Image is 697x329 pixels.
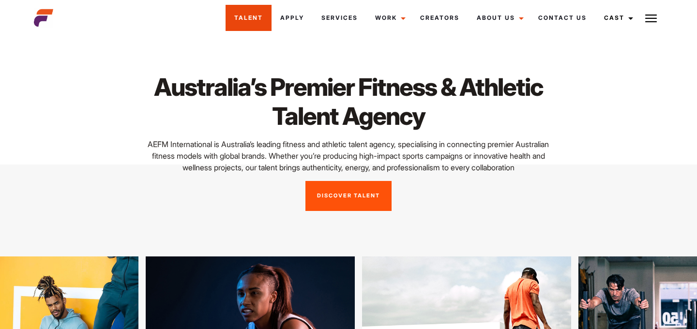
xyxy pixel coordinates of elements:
[226,5,272,31] a: Talent
[305,181,392,211] a: Discover Talent
[468,5,530,31] a: About Us
[595,5,639,31] a: Cast
[411,5,468,31] a: Creators
[34,8,53,28] img: cropped-aefm-brand-fav-22-square.png
[313,5,366,31] a: Services
[272,5,313,31] a: Apply
[140,138,556,173] p: AEFM International is Australia’s leading fitness and athletic talent agency, specialising in con...
[366,5,411,31] a: Work
[530,5,595,31] a: Contact Us
[140,73,556,131] h1: Australia’s Premier Fitness & Athletic Talent Agency
[645,13,657,24] img: Burger icon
